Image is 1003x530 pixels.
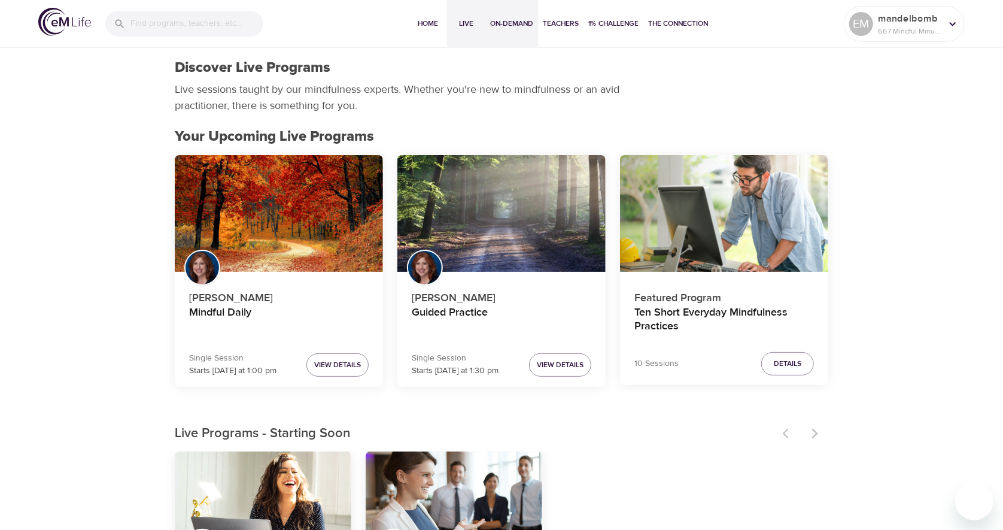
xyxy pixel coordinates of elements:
p: 667 Mindful Minutes [878,26,941,37]
h2: Your Upcoming Live Programs [175,128,828,146]
span: Live [452,17,481,30]
button: Ten Short Everyday Mindfulness Practices [620,155,828,272]
p: [PERSON_NAME] [412,285,591,306]
h4: Mindful Daily [189,306,369,335]
h4: Guided Practice [412,306,591,335]
span: View Details [537,359,583,371]
p: [PERSON_NAME] [189,285,369,306]
p: Starts [DATE] at 1:30 pm [412,365,499,377]
span: View Details [314,359,361,371]
button: Guided Practice [397,155,606,272]
h4: Ten Short Everyday Mindfulness Practices [634,306,814,335]
p: Single Session [189,352,276,365]
input: Find programs, teachers, etc... [130,11,263,37]
div: EM [849,12,873,36]
p: Featured Program [634,285,814,306]
iframe: Button to launch messaging window [955,482,993,520]
span: On-Demand [490,17,533,30]
span: Home [414,17,442,30]
button: View Details [306,353,369,377]
span: Teachers [543,17,579,30]
button: View Details [529,353,591,377]
button: Details [761,352,814,375]
p: Starts [DATE] at 1:00 pm [189,365,276,377]
img: logo [38,8,91,36]
span: 1% Challenge [588,17,639,30]
button: Mindful Daily [175,155,383,272]
p: Live sessions taught by our mindfulness experts. Whether you're new to mindfulness or an avid pra... [175,81,624,114]
span: Details [774,358,801,370]
p: 10 Sessions [634,358,679,370]
span: The Connection [648,17,708,30]
p: mandelbomb [878,11,941,26]
p: Live Programs - Starting Soon [175,424,776,444]
p: Single Session [412,352,499,365]
h1: Discover Live Programs [175,59,330,77]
